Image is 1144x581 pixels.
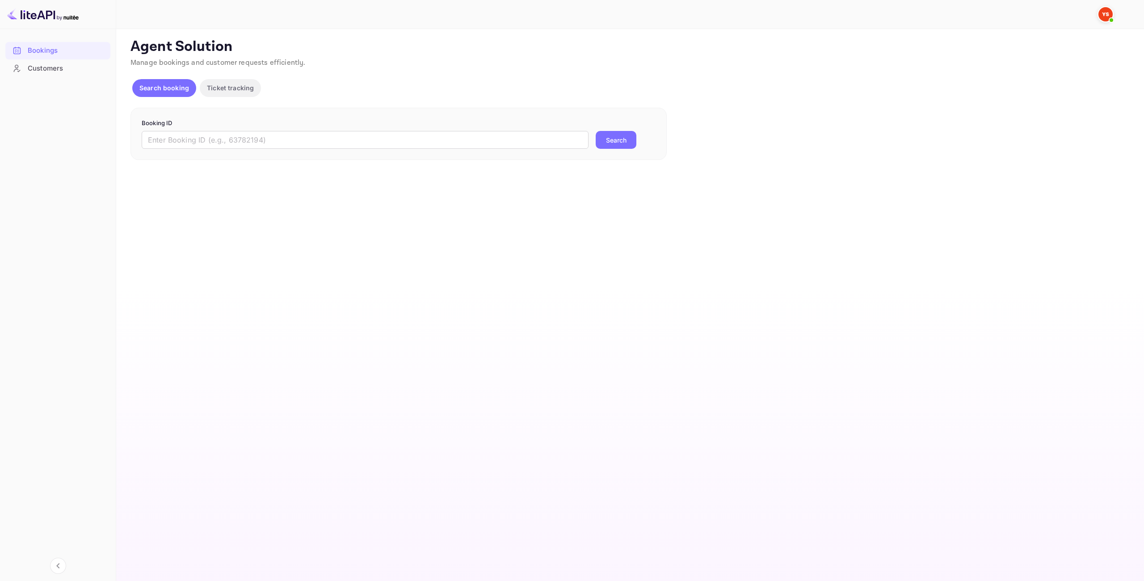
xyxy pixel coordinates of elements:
div: Customers [28,63,106,74]
input: Enter Booking ID (e.g., 63782194) [142,131,589,149]
img: Yandex Support [1098,7,1113,21]
button: Search [596,131,636,149]
img: LiteAPI logo [7,7,79,21]
button: Collapse navigation [50,558,66,574]
div: Bookings [28,46,106,56]
p: Search booking [139,83,189,93]
p: Agent Solution [130,38,1128,56]
a: Bookings [5,42,110,59]
span: Manage bookings and customer requests efficiently. [130,58,306,67]
p: Booking ID [142,119,656,128]
a: Customers [5,60,110,76]
p: Ticket tracking [207,83,254,93]
div: Customers [5,60,110,77]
